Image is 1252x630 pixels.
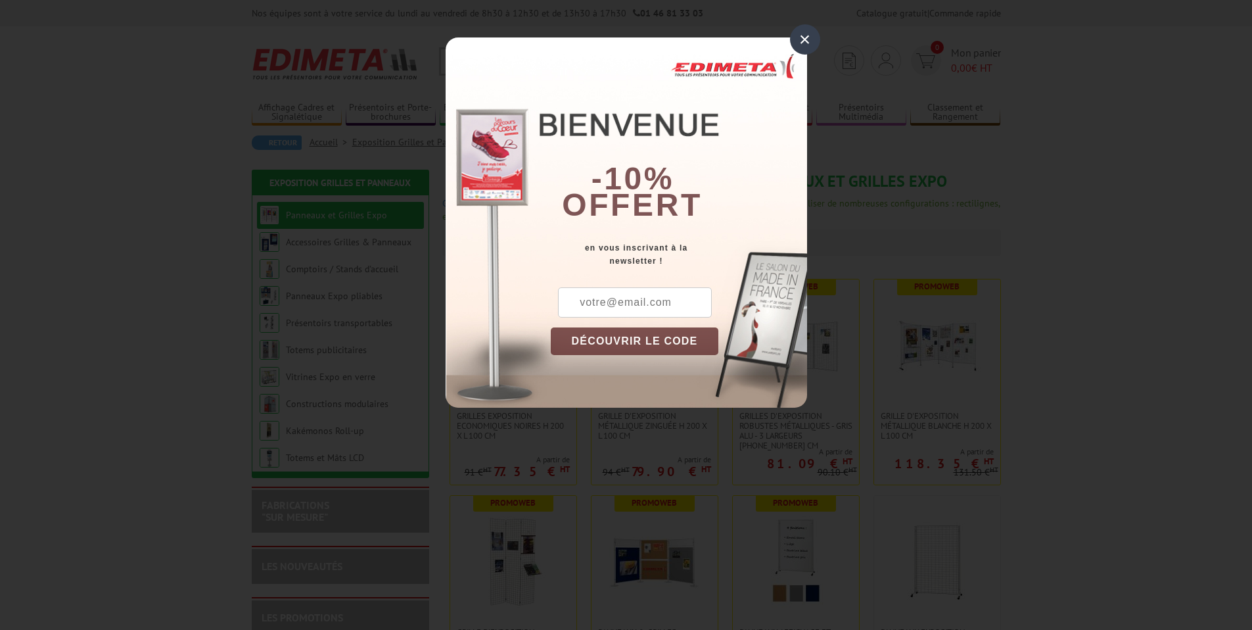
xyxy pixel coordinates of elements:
b: -10% [591,161,674,196]
font: offert [562,187,703,222]
input: votre@email.com [558,287,712,318]
div: en vous inscrivant à la newsletter ! [551,241,807,268]
button: DÉCOUVRIR LE CODE [551,327,719,355]
div: × [790,24,820,55]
